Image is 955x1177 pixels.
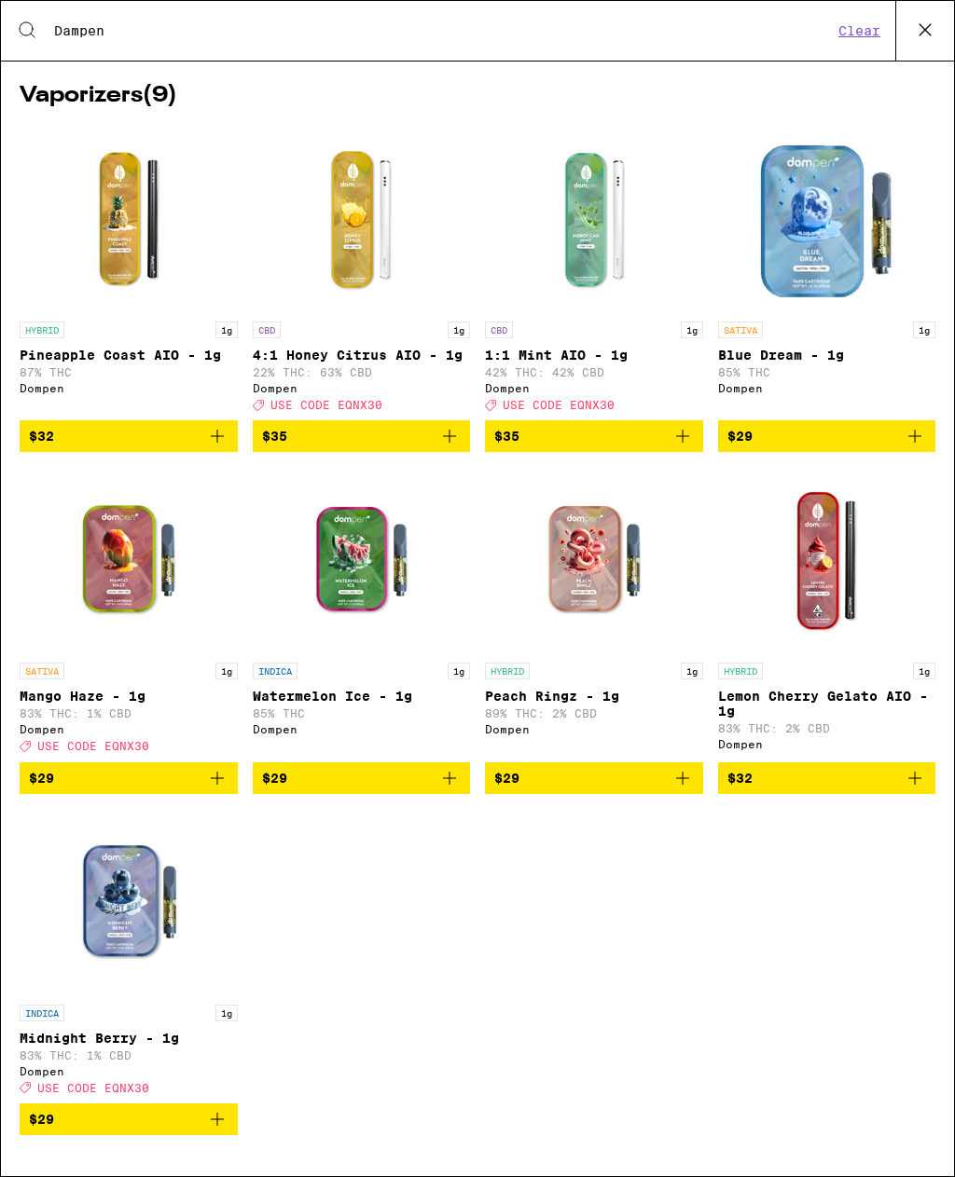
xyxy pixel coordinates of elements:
p: 1:1 Mint AIO - 1g [485,348,703,363]
p: Peach Ringz - 1g [485,689,703,704]
button: Add to bag [253,762,471,794]
button: Add to bag [20,1103,238,1135]
div: Dompen [20,382,238,394]
span: $35 [262,429,287,444]
h2: Vaporizers ( 9 ) [20,85,935,107]
span: $35 [494,429,519,444]
a: Open page for 1:1 Mint AIO - 1g from Dompen [485,126,703,420]
span: $32 [29,429,54,444]
a: Open page for Mango Haze - 1g from Dompen [20,467,238,761]
p: 1g [681,322,703,338]
img: Dompen - 4:1 Honey Citrus AIO - 1g [268,126,454,312]
p: 85% THC [253,707,471,719]
input: Search for products & categories [53,22,833,39]
a: Open page for Midnight Berry - 1g from Dompen [20,809,238,1103]
p: 42% THC: 42% CBD [485,366,703,378]
button: Add to bag [20,762,238,794]
a: Open page for Pineapple Coast AIO - 1g from Dompen [20,126,238,420]
img: Dompen - Pineapple Coast AIO - 1g [35,126,222,312]
p: HYBRID [485,663,530,679]
span: $29 [29,771,54,786]
p: 1g [448,663,470,679]
p: 1g [913,322,935,338]
p: 1g [448,322,470,338]
img: Dompen - Midnight Berry - 1g [35,809,222,995]
p: CBD [253,322,281,338]
span: Hi. Need any help? [11,13,134,28]
p: 83% THC: 1% CBD [20,1049,238,1061]
p: 4:1 Honey Citrus AIO - 1g [253,348,471,363]
p: 85% THC [718,366,936,378]
div: Dompen [253,382,471,394]
img: Dompen - Lemon Cherry Gelato AIO - 1g [733,467,920,653]
div: Dompen [20,723,238,735]
div: Dompen [718,738,936,750]
img: Dompen - Blue Dream - 1g [733,126,920,312]
p: Midnight Berry - 1g [20,1031,238,1046]
span: USE CODE EQNX30 [37,1082,149,1094]
span: $29 [262,771,287,786]
p: HYBRID [20,322,64,338]
a: Open page for 4:1 Honey Citrus AIO - 1g from Dompen [253,126,471,420]
a: Open page for Lemon Cherry Gelato AIO - 1g from Dompen [718,467,936,761]
img: Dompen - Mango Haze - 1g [35,467,222,653]
p: INDICA [20,1005,64,1021]
button: Add to bag [718,420,936,452]
a: Open page for Watermelon Ice - 1g from Dompen [253,467,471,761]
img: Dompen - Peach Ringz - 1g [501,467,687,653]
span: $32 [727,771,753,786]
span: $29 [727,429,753,444]
button: Add to bag [485,762,703,794]
img: Dompen - Watermelon Ice - 1g [268,467,454,653]
p: CBD [485,322,513,338]
p: HYBRID [718,663,763,679]
div: Dompen [485,382,703,394]
p: Watermelon Ice - 1g [253,689,471,704]
p: 83% THC: 2% CBD [718,722,936,734]
button: Add to bag [20,420,238,452]
p: Pineapple Coast AIO - 1g [20,348,238,363]
p: 1g [215,1005,238,1021]
p: 89% THC: 2% CBD [485,707,703,719]
span: USE CODE EQNX30 [503,399,615,411]
p: 87% THC [20,366,238,378]
a: Open page for Peach Ringz - 1g from Dompen [485,467,703,761]
span: USE CODE EQNX30 [37,741,149,753]
div: Dompen [718,382,936,394]
button: Add to bag [485,420,703,452]
div: Dompen [253,723,471,735]
p: 83% THC: 1% CBD [20,707,238,719]
a: Open page for Blue Dream - 1g from Dompen [718,126,936,420]
p: Lemon Cherry Gelato AIO - 1g [718,689,936,719]
p: 1g [681,663,703,679]
button: Add to bag [253,420,471,452]
span: USE CODE EQNX30 [270,399,382,411]
span: $29 [494,771,519,786]
button: Clear [833,22,886,39]
p: SATIVA [20,663,64,679]
p: Mango Haze - 1g [20,689,238,704]
span: $29 [29,1112,54,1127]
img: Dompen - 1:1 Mint AIO - 1g [501,126,687,312]
p: SATIVA [718,322,763,338]
p: 1g [215,322,238,338]
p: 1g [913,663,935,679]
p: 1g [215,663,238,679]
p: INDICA [253,663,298,679]
div: Dompen [20,1065,238,1077]
p: 22% THC: 63% CBD [253,366,471,378]
button: Add to bag [718,762,936,794]
div: Dompen [485,723,703,735]
p: Blue Dream - 1g [718,348,936,363]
